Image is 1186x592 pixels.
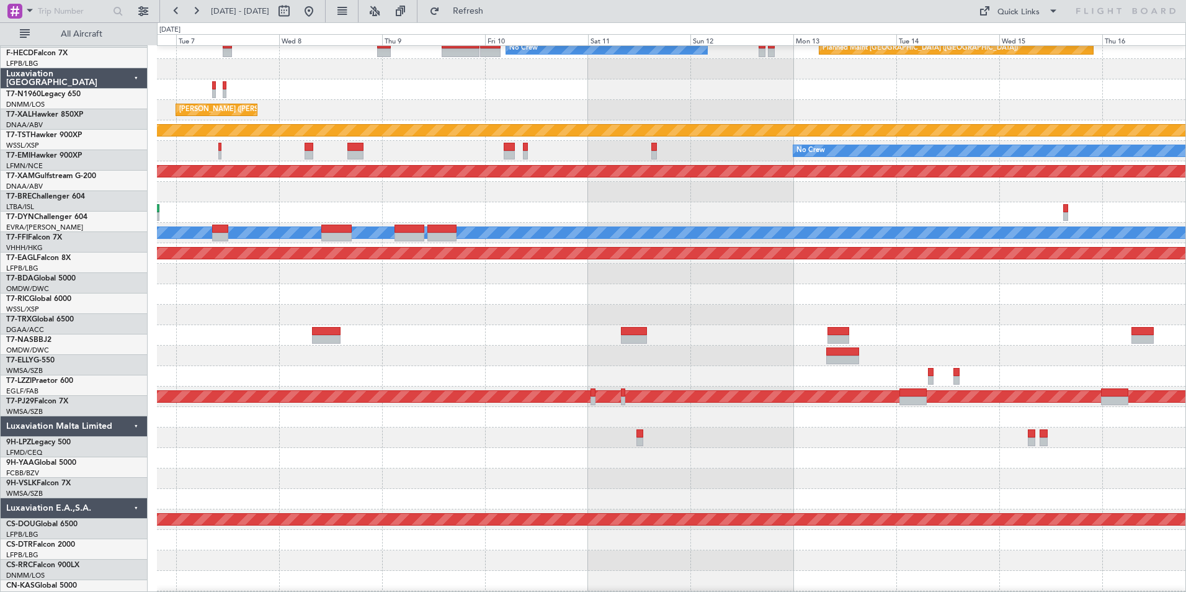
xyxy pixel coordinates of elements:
[6,295,71,303] a: T7-RICGlobal 6000
[6,562,79,569] a: CS-RRCFalcon 900LX
[6,377,73,385] a: T7-LZZIPraetor 600
[6,275,33,282] span: T7-BDA
[6,377,32,385] span: T7-LZZI
[6,398,68,405] a: T7-PJ29Falcon 7X
[176,34,279,45] div: Tue 7
[6,582,77,590] a: CN-KASGlobal 5000
[588,34,691,45] div: Sat 11
[6,398,34,405] span: T7-PJ29
[6,193,85,200] a: T7-BREChallenger 604
[38,2,109,20] input: Trip Number
[6,141,39,150] a: WSSL/XSP
[6,132,30,139] span: T7-TST
[6,213,87,221] a: T7-DYNChallenger 604
[997,6,1040,19] div: Quick Links
[6,132,82,139] a: T7-TSTHawker 900XP
[6,480,37,487] span: 9H-VSLK
[6,541,75,549] a: CS-DTRFalcon 2000
[6,459,34,467] span: 9H-YAA
[6,173,35,180] span: T7-XAM
[6,571,45,580] a: DNMM/LOS
[442,7,494,16] span: Refresh
[6,316,74,323] a: T7-TRXGlobal 6500
[6,254,71,262] a: T7-EAGLFalcon 8X
[6,325,44,334] a: DGAA/ACC
[6,91,41,98] span: T7-N1960
[485,34,588,45] div: Fri 10
[6,521,78,528] a: CS-DOUGlobal 6500
[6,234,28,241] span: T7-FFI
[6,336,51,344] a: T7-NASBBJ2
[211,6,269,17] span: [DATE] - [DATE]
[6,469,39,478] a: FCBB/BZV
[6,152,82,159] a: T7-EMIHawker 900XP
[6,202,34,212] a: LTBA/ISL
[6,439,31,446] span: 9H-LPZ
[6,521,35,528] span: CS-DOU
[6,152,30,159] span: T7-EMI
[382,34,485,45] div: Thu 9
[973,1,1064,21] button: Quick Links
[6,234,62,241] a: T7-FFIFalcon 7X
[6,295,29,303] span: T7-RIC
[279,34,382,45] div: Wed 8
[6,173,96,180] a: T7-XAMGulfstream G-200
[424,1,498,21] button: Refresh
[796,141,825,160] div: No Crew
[6,387,38,396] a: EGLF/FAB
[6,50,33,57] span: F-HECD
[6,213,34,221] span: T7-DYN
[6,91,81,98] a: T7-N1960Legacy 650
[6,111,83,119] a: T7-XALHawker 850XP
[999,34,1102,45] div: Wed 15
[6,439,71,446] a: 9H-LPZLegacy 500
[6,243,43,253] a: VHHH/HKG
[6,254,37,262] span: T7-EAGL
[6,50,68,57] a: F-HECDFalcon 7X
[6,489,43,498] a: WMSA/SZB
[6,305,39,314] a: WSSL/XSP
[896,34,999,45] div: Tue 14
[6,459,76,467] a: 9H-YAAGlobal 5000
[6,284,49,294] a: OMDW/DWC
[6,480,71,487] a: 9H-VSLKFalcon 7X
[6,182,43,191] a: DNAA/ABV
[6,59,38,68] a: LFPB/LBG
[6,346,49,355] a: OMDW/DWC
[6,357,55,364] a: T7-ELLYG-550
[6,193,32,200] span: T7-BRE
[690,34,793,45] div: Sun 12
[6,275,76,282] a: T7-BDAGlobal 5000
[6,582,35,590] span: CN-KAS
[6,357,33,364] span: T7-ELLY
[179,101,310,119] div: [PERSON_NAME] ([PERSON_NAME] Intl)
[6,336,33,344] span: T7-NAS
[6,530,38,539] a: LFPB/LBG
[6,120,43,130] a: DNAA/ABV
[6,550,38,560] a: LFPB/LBG
[6,161,43,171] a: LFMN/NCE
[793,34,896,45] div: Mon 13
[823,39,1018,58] div: Planned Maint [GEOGRAPHIC_DATA] ([GEOGRAPHIC_DATA])
[6,448,42,457] a: LFMD/CEQ
[6,111,32,119] span: T7-XAL
[6,407,43,416] a: WMSA/SZB
[6,316,32,323] span: T7-TRX
[14,24,135,44] button: All Aircraft
[6,264,38,273] a: LFPB/LBG
[6,541,33,549] span: CS-DTR
[6,562,33,569] span: CS-RRC
[509,39,538,58] div: No Crew
[6,100,45,109] a: DNMM/LOS
[6,366,43,375] a: WMSA/SZB
[6,223,83,232] a: EVRA/[PERSON_NAME]
[159,25,181,35] div: [DATE]
[32,30,131,38] span: All Aircraft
